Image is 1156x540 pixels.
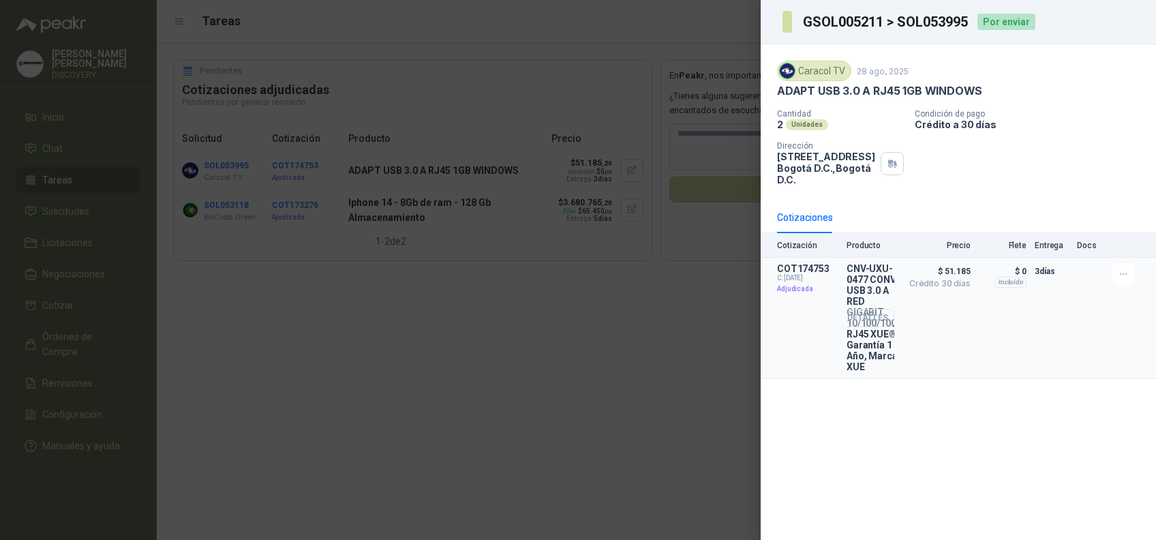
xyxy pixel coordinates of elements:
[915,109,1151,119] p: Condición de pago
[994,277,1026,288] div: Incluido
[780,63,795,78] img: Company Logo
[979,263,1026,280] p: $ 0
[777,274,838,282] span: C: [DATE]
[902,241,971,250] p: Precio
[857,66,909,76] p: 28 ago, 2025
[777,119,783,130] p: 2
[786,119,828,130] div: Unidades
[915,119,1151,130] p: Crédito a 30 días
[777,263,838,274] p: COT174753
[1035,263,1069,280] p: 3 días
[1035,241,1069,250] p: Entrega
[777,141,875,151] p: Dirección
[777,109,904,119] p: Cantidad
[777,84,982,98] p: ADAPT USB 3.0 A RJ45 1GB WINDOWS
[777,282,838,296] p: Adjudicada
[977,14,1035,30] div: Por enviar
[1077,241,1104,250] p: Docs
[803,15,969,29] h3: GSOL005211 > SOL053995
[847,241,894,250] p: Producto
[979,241,1026,250] p: Flete
[830,309,894,327] button: Detalles
[777,241,838,250] p: Cotización
[777,210,833,225] div: Cotizaciones
[777,151,875,185] p: [STREET_ADDRESS] Bogotá D.C. , Bogotá D.C.
[777,61,851,81] div: Caracol TV
[902,263,971,280] span: $ 51.185
[902,280,971,288] span: Crédito 30 días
